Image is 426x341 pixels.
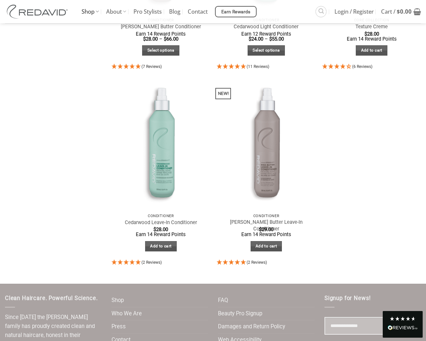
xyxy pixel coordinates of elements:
[269,36,272,42] span: $
[141,64,162,69] span: (7 Reviews)
[334,3,374,20] span: Login / Register
[143,36,158,42] bdi: 28.00
[5,295,98,301] span: Clean Haircare. Powerful Science.
[347,36,397,42] span: Earn 14 Reward Points
[217,63,316,72] div: 5 Stars - 11 Reviews
[121,24,201,30] a: [PERSON_NAME] Butter Conditioner
[388,325,418,330] img: REVIEWS.io
[153,226,156,232] span: $
[364,31,379,37] bdi: 28.00
[115,214,207,218] p: Conditioner
[247,64,269,69] span: (11 Reviews)
[111,294,124,307] a: Shop
[324,295,371,301] span: Signup for News!
[248,45,285,56] a: Select options for “Cedarwood Light Conditioner”
[381,3,412,20] span: Cart /
[143,36,146,42] span: $
[322,63,421,72] div: 4.33 Stars - 6 Reviews
[218,294,228,307] a: FAQ
[221,8,251,16] span: Earn Rewards
[217,258,316,267] div: 5 Stars - 2 Reviews
[269,36,284,42] bdi: 55.00
[164,36,178,42] bdi: 66.00
[388,324,418,333] div: Read All Reviews
[352,64,372,69] span: (6 Reviews)
[218,320,285,333] a: Damages and Return Policy
[324,317,421,335] input: Email field
[5,5,72,19] img: REDAVID Salon Products | United States
[249,36,251,42] span: $
[136,231,186,237] span: Earn 14 Reward Points
[142,45,179,56] a: Select options for “Shea Butter Conditioner”
[153,226,168,232] bdi: 28.00
[215,6,257,17] a: Earn Rewards
[241,31,291,37] span: Earn 12 Reward Points
[249,36,263,42] bdi: 24.00
[136,31,186,37] span: Earn 14 Reward Points
[125,219,197,226] a: Cedarwood Leave-In Conditioner
[356,45,387,56] a: Add to cart: “Texture Creme”
[145,241,177,251] a: Add to cart: “Cedarwood Leave-In Conditioner”
[111,63,210,72] div: 5 Stars - 7 Reviews
[355,24,388,30] a: Texture Creme
[316,6,326,17] a: Search
[218,307,262,320] a: Beauty Pro Signup
[265,36,268,42] span: –
[220,219,312,232] a: [PERSON_NAME] Butter Leave-In Conditioner
[259,226,262,232] span: $
[217,78,316,210] img: Shea Butter Leave-In Conditioner
[234,24,299,30] a: Cedarwood Light Conditioner
[397,8,400,15] span: $
[241,231,291,237] span: Earn 14 Reward Points
[251,241,282,251] a: Add to cart: “Shea Butter Leave-In Conditioner”
[247,260,267,265] span: (2 Reviews)
[397,8,412,15] bdi: 0.00
[259,226,274,232] bdi: 29.00
[141,260,162,265] span: (2 Reviews)
[111,307,142,320] a: Who We Are
[220,214,312,218] p: Conditioner
[164,36,166,42] span: $
[383,311,423,338] div: Read All Reviews
[111,320,126,333] a: Press
[364,31,367,37] span: $
[111,78,210,210] img: REDAVID Cedarwood Leave-in Conditioner - 1
[159,36,162,42] span: –
[389,316,416,321] div: 4.8 Stars
[111,258,210,267] div: 5 Stars - 2 Reviews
